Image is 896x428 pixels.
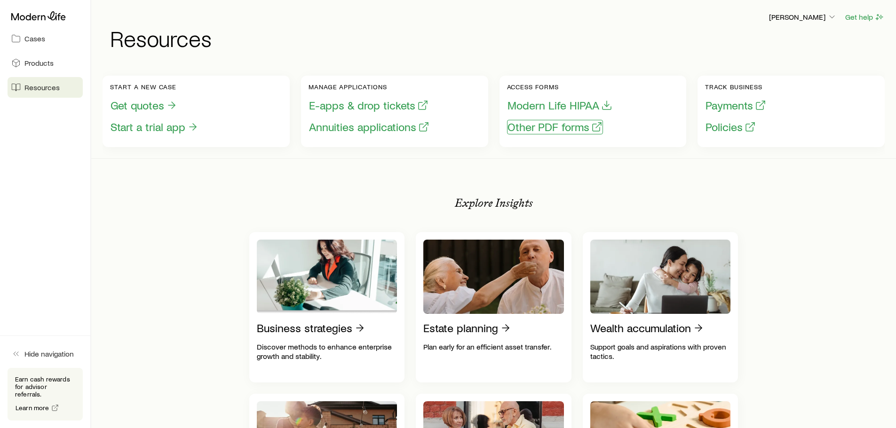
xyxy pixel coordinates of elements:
p: Estate planning [423,321,498,335]
p: Support goals and aspirations with proven tactics. [590,342,731,361]
button: Hide navigation [8,343,83,364]
button: Start a trial app [110,120,199,134]
button: Annuities applications [309,120,430,134]
img: Wealth accumulation [590,240,731,314]
button: Get help [845,12,885,23]
button: Policies [705,120,756,134]
button: Other PDF forms [507,120,603,134]
p: Plan early for an efficient asset transfer. [423,342,564,351]
a: Wealth accumulationSupport goals and aspirations with proven tactics. [583,232,738,382]
a: Cases [8,28,83,49]
p: Business strategies [257,321,352,335]
button: Modern Life HIPAA [507,98,613,113]
a: Products [8,53,83,73]
button: Get quotes [110,98,178,113]
button: E-apps & drop tickets [309,98,429,113]
p: Explore Insights [455,196,533,210]
a: Business strategiesDiscover methods to enhance enterprise growth and stability. [249,232,405,382]
a: Estate planningPlan early for an efficient asset transfer. [416,232,571,382]
span: Cases [24,34,45,43]
img: Estate planning [423,240,564,314]
a: Resources [8,77,83,98]
span: Learn more [16,405,49,411]
p: Wealth accumulation [590,321,691,335]
p: Earn cash rewards for advisor referrals. [15,375,75,398]
button: [PERSON_NAME] [769,12,837,23]
p: Manage applications [309,83,430,91]
h1: Resources [110,27,885,49]
button: Payments [705,98,767,113]
span: Products [24,58,54,68]
p: Track business [705,83,767,91]
p: [PERSON_NAME] [769,12,837,22]
p: Access forms [507,83,613,91]
span: Resources [24,83,60,92]
div: Earn cash rewards for advisor referrals.Learn more [8,368,83,420]
img: Business strategies [257,240,397,314]
p: Start a new case [110,83,199,91]
p: Discover methods to enhance enterprise growth and stability. [257,342,397,361]
span: Hide navigation [24,349,74,358]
